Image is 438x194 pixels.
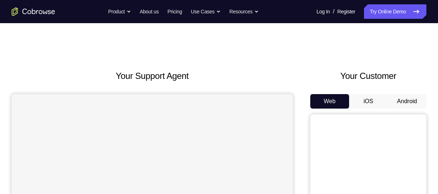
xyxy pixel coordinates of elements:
[316,4,330,19] a: Log In
[310,94,349,109] button: Web
[364,4,426,19] a: Try Online Demo
[310,69,426,83] h2: Your Customer
[388,94,426,109] button: Android
[12,7,55,16] a: Go to the home page
[140,4,159,19] a: About us
[229,4,259,19] button: Resources
[349,94,388,109] button: iOS
[108,4,131,19] button: Product
[191,4,221,19] button: Use Cases
[333,7,334,16] span: /
[337,4,355,19] a: Register
[12,69,293,83] h2: Your Support Agent
[167,4,182,19] a: Pricing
